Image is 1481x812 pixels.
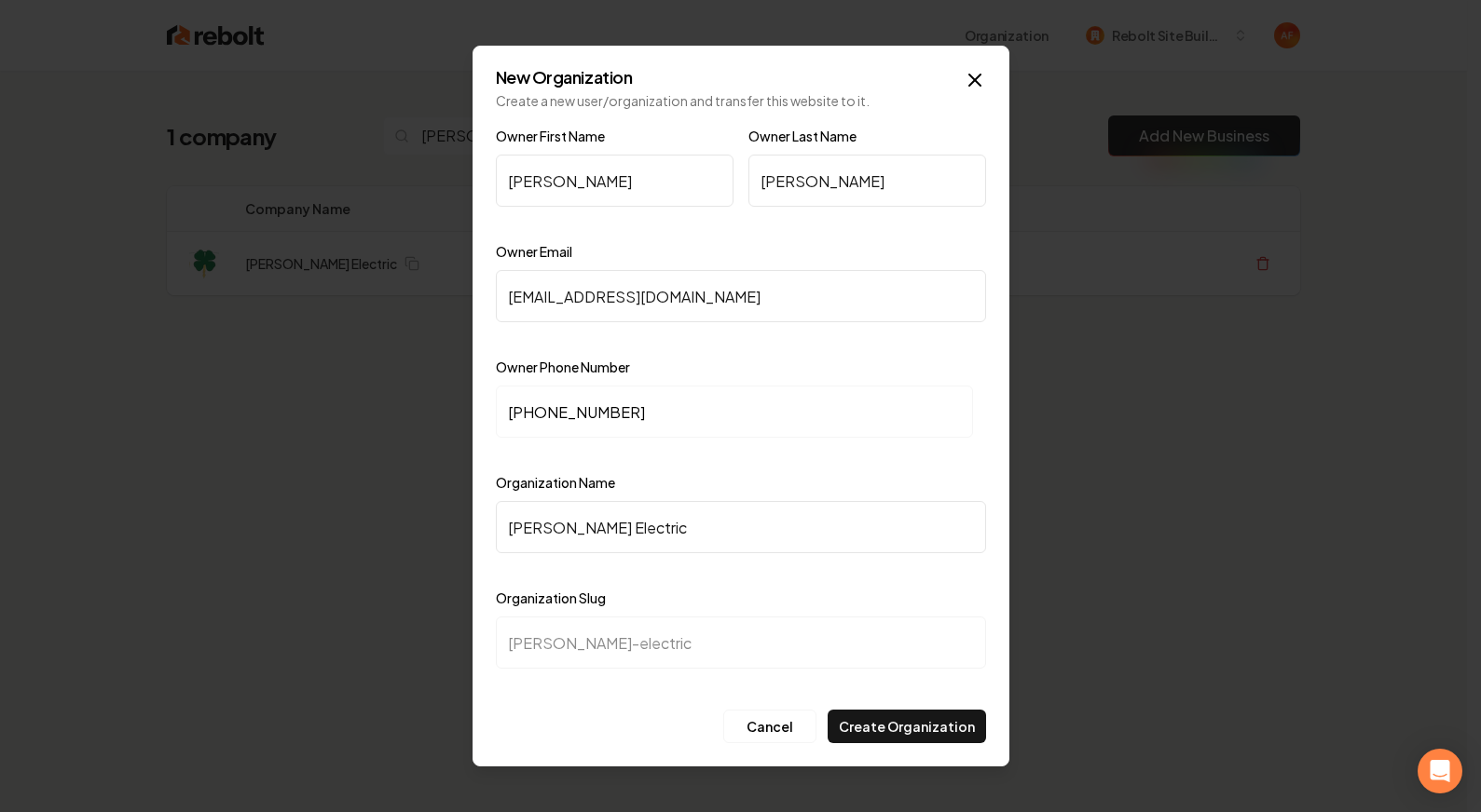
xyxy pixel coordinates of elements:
[496,128,605,144] label: Owner First Name
[496,501,986,553] input: New Organization
[496,69,986,86] h2: New Organization
[723,710,816,743] button: Cancel
[496,270,986,322] input: Enter email
[496,589,606,606] label: Organization Slug
[496,91,986,110] p: Create a new user/organization and transfer this website to it.
[496,474,615,491] label: Organization Name
[748,155,986,207] input: Enter last name
[496,616,986,669] input: new-organization-slug
[496,243,572,260] label: Owner Email
[496,359,630,375] label: Owner Phone Number
[748,128,857,144] label: Owner Last Name
[828,710,986,743] button: Create Organization
[496,155,734,207] input: Enter first name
